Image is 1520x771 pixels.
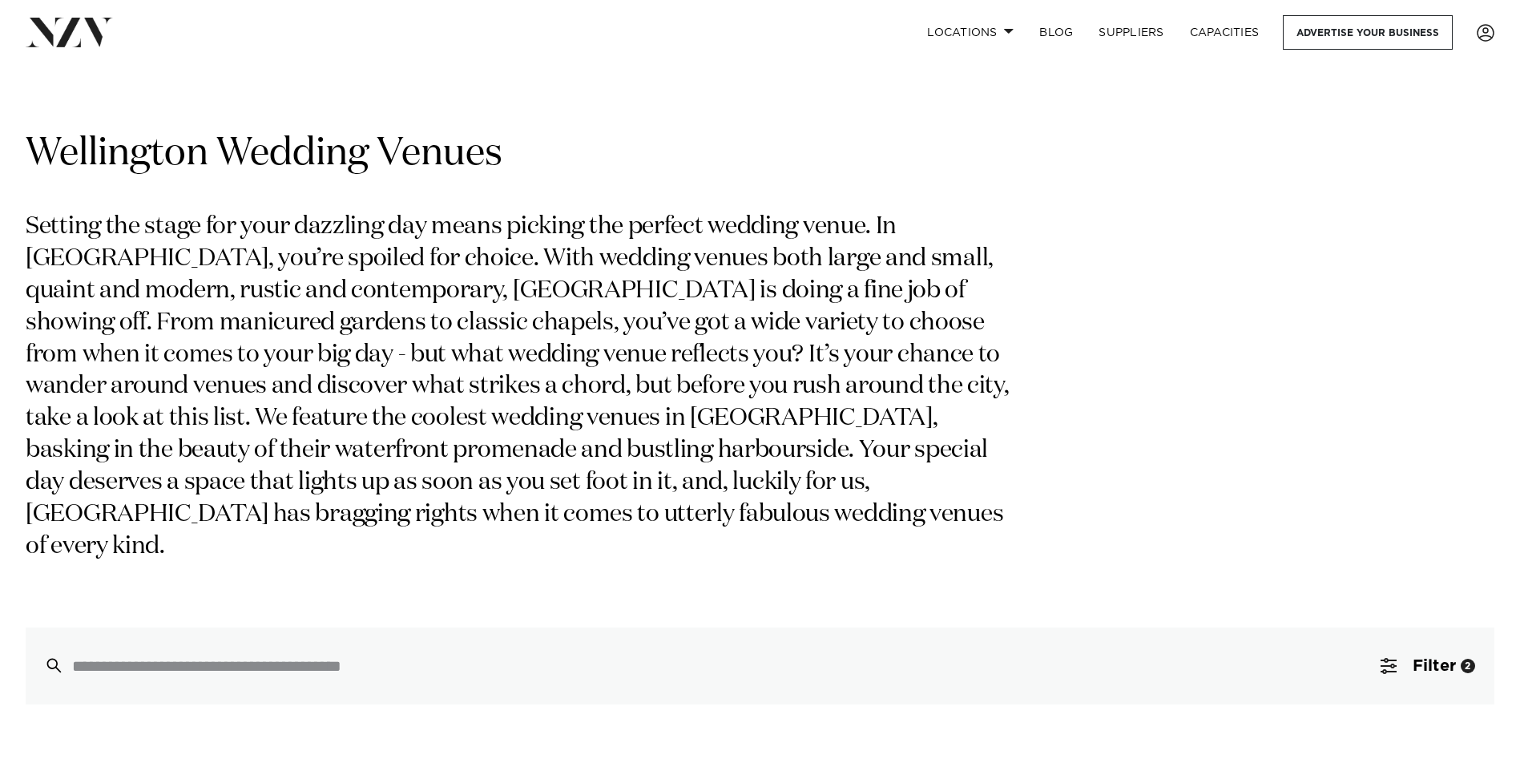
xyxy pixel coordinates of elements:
a: SUPPLIERS [1086,15,1176,50]
span: Filter [1413,658,1456,674]
img: nzv-logo.png [26,18,113,46]
button: Filter2 [1361,628,1494,704]
a: Capacities [1177,15,1272,50]
a: Locations [914,15,1026,50]
a: Advertise your business [1283,15,1453,50]
a: BLOG [1026,15,1086,50]
div: 2 [1461,659,1475,673]
h1: Wellington Wedding Venues [26,129,1494,180]
p: Setting the stage for your dazzling day means picking the perfect wedding venue. In [GEOGRAPHIC_D... [26,212,1016,563]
